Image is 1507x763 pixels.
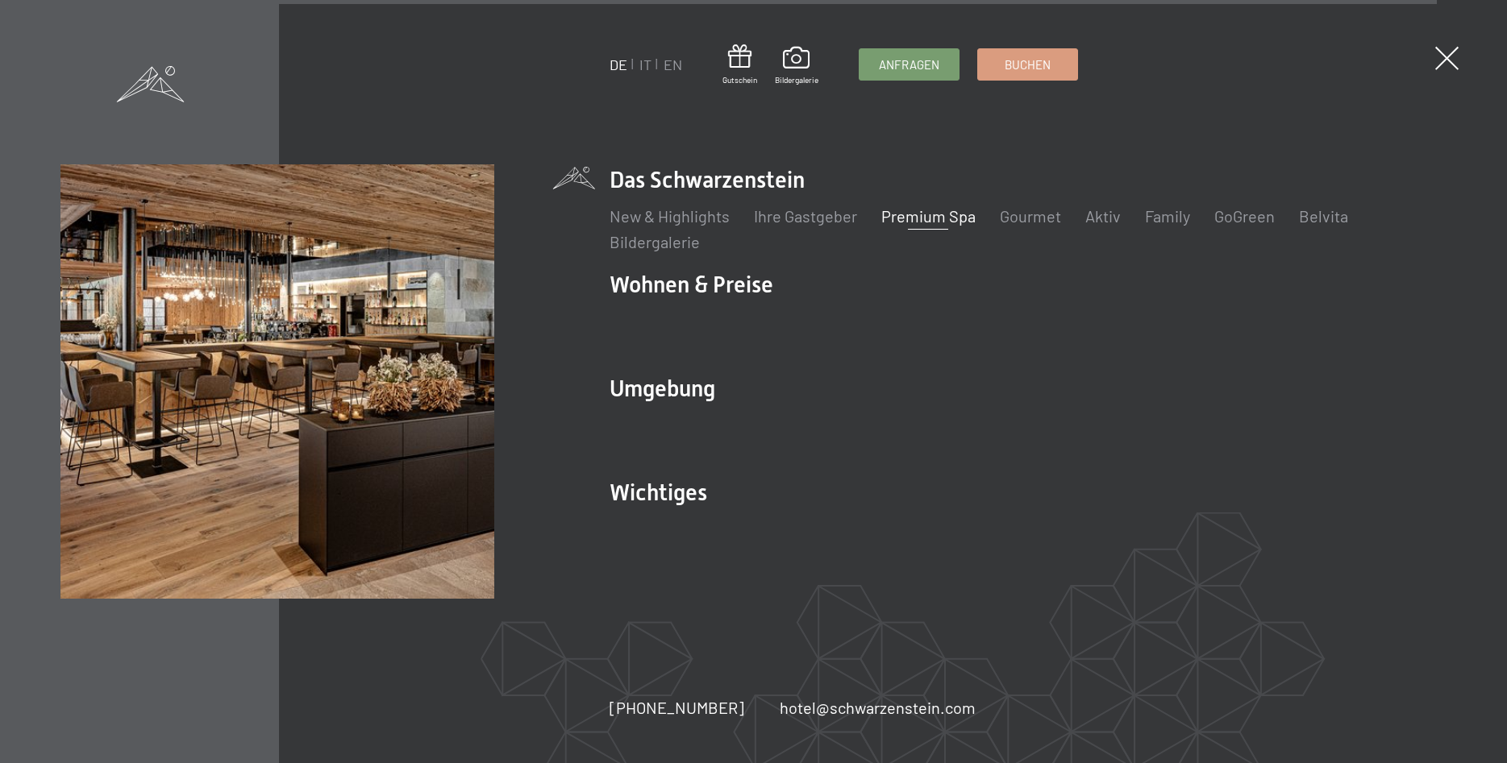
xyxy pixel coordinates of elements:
a: hotel@schwarzenstein.com [780,696,976,719]
a: IT [639,56,652,73]
a: Aktiv [1085,206,1121,226]
a: Ihre Gastgeber [754,206,857,226]
a: Premium Spa [881,206,976,226]
a: Family [1145,206,1190,226]
span: Buchen [1005,56,1051,73]
a: Anfragen [860,49,959,80]
a: Gutschein [722,44,757,85]
span: Bildergalerie [775,74,818,85]
a: Belvita [1299,206,1348,226]
a: Buchen [978,49,1077,80]
span: Gutschein [722,74,757,85]
span: [PHONE_NUMBER] [610,698,744,717]
a: [PHONE_NUMBER] [610,696,744,719]
a: DE [610,56,627,73]
a: Gourmet [1000,206,1061,226]
a: Bildergalerie [775,47,818,85]
span: Anfragen [879,56,939,73]
a: EN [664,56,682,73]
a: New & Highlights [610,206,730,226]
a: Bildergalerie [610,232,700,251]
a: GoGreen [1214,206,1275,226]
